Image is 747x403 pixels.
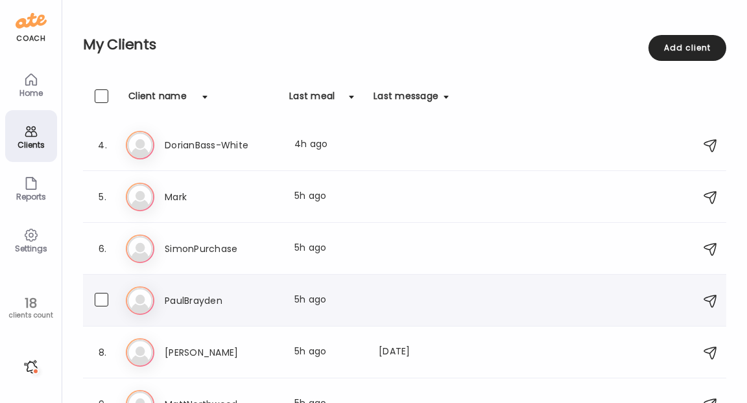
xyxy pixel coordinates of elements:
[16,10,47,31] img: ate
[294,189,363,205] div: 5h ago
[294,345,363,360] div: 5h ago
[165,189,279,205] h3: Mark
[165,137,279,153] h3: DorianBass-White
[373,89,438,110] div: Last message
[5,295,57,311] div: 18
[8,192,54,201] div: Reports
[95,137,110,153] div: 4.
[95,241,110,257] div: 6.
[5,311,57,320] div: clients count
[128,89,187,110] div: Client name
[95,345,110,360] div: 8.
[95,189,110,205] div: 5.
[165,345,279,360] h3: [PERSON_NAME]
[379,345,449,360] div: [DATE]
[648,35,726,61] div: Add client
[294,137,363,153] div: 4h ago
[16,33,45,44] div: coach
[294,241,363,257] div: 5h ago
[165,241,279,257] h3: SimonPurchase
[8,89,54,97] div: Home
[8,141,54,149] div: Clients
[83,35,726,54] h2: My Clients
[294,293,363,308] div: 5h ago
[289,89,335,110] div: Last meal
[165,293,279,308] h3: PaulBrayden
[8,244,54,253] div: Settings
